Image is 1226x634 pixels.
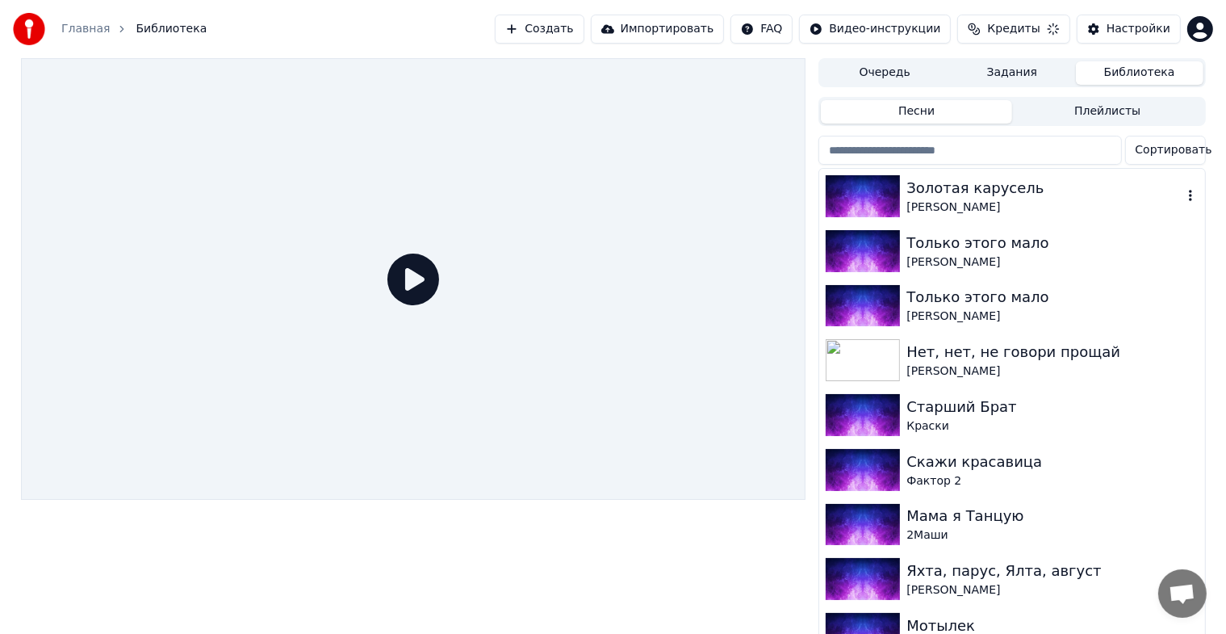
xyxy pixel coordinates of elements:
div: [PERSON_NAME] [906,309,1198,325]
div: Скажи красавица [906,451,1198,473]
nav: breadcrumb [61,21,207,37]
div: [PERSON_NAME] [906,363,1198,380]
div: 2Маши [906,527,1198,544]
div: [PERSON_NAME] [906,254,1198,271]
div: [PERSON_NAME] [906,199,1182,216]
div: Старший Брат [906,396,1198,418]
div: Настройки [1107,21,1170,37]
button: Библиотека [1076,61,1203,85]
button: Кредиты [957,15,1069,44]
div: Мама я Танцую [906,505,1198,527]
span: Кредиты [987,21,1040,37]
button: FAQ [730,15,793,44]
div: Яхта, парус, Ялта, август [906,560,1198,582]
button: Настройки [1077,15,1181,44]
a: Главная [61,21,110,37]
img: youka [13,13,45,45]
div: Нет, нет, не говори прощай [906,341,1198,363]
div: Золотая карусель [906,177,1182,199]
button: Песни [821,100,1012,124]
div: [PERSON_NAME] [906,582,1198,598]
button: Плейлисты [1012,100,1203,124]
span: Сортировать [1136,142,1212,158]
button: Задания [948,61,1076,85]
span: Библиотека [136,21,207,37]
button: Очередь [821,61,948,85]
div: Только этого мало [906,286,1198,309]
div: Фактор 2 [906,473,1198,489]
div: Только этого мало [906,232,1198,254]
div: Открытый чат [1158,569,1207,618]
div: Краски [906,418,1198,435]
button: Видео-инструкции [799,15,951,44]
button: Создать [495,15,584,44]
button: Импортировать [591,15,725,44]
